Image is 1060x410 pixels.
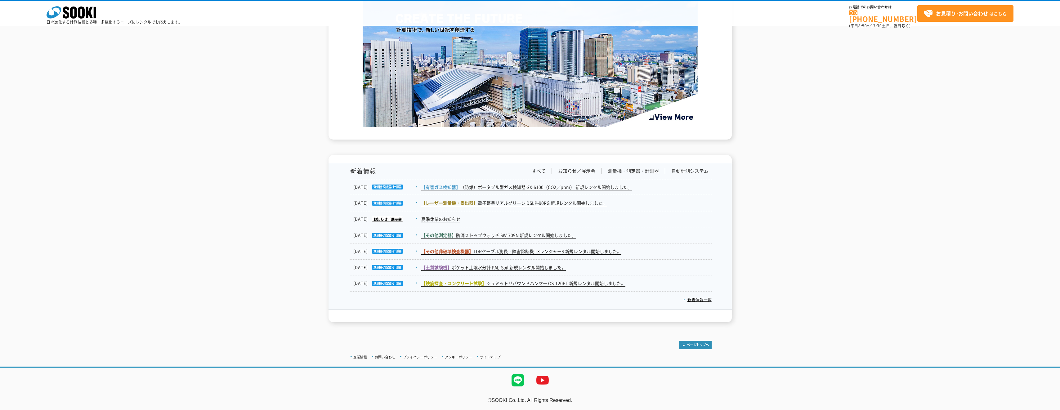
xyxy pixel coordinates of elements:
a: サイトマップ [480,355,500,359]
a: 新着情報一覧 [683,296,712,302]
a: 夏季休業のお知らせ [421,216,460,222]
a: お知らせ／展示会 [558,168,595,174]
span: 【土質試験機】 [421,264,452,270]
a: 【その他測定器】防滴ストップウォッチ SW-709N 新規レンタル開始しました。 [421,232,576,238]
a: 【土質試験機】ポケット土壌水分計 PAL-Soil 新規レンタル開始しました。 [421,264,566,271]
span: (平日 ～ 土日、祝日除く) [849,23,910,29]
span: 【有害ガス検知器】 [421,184,460,190]
dt: [DATE] [353,200,421,206]
a: 【その他非破壊検査機器】TDRケーブル測長・障害診断機 TXレンジャーS 新規レンタル開始しました。 [421,248,621,255]
a: 【レーザー測量機・墨出器】電子整準リアルグリーン DSLP-90RG 新規レンタル開始しました。 [421,200,607,206]
a: お問い合わせ [375,355,395,359]
img: LINE [505,368,530,393]
p: 日々進化する計測技術と多種・多様化するニーズにレンタルでお応えします。 [47,20,182,24]
h1: 新着情報 [349,168,376,174]
a: 自動計測システム [671,168,709,174]
a: クッキーポリシー [445,355,472,359]
span: はこちら [924,9,1007,18]
dt: [DATE] [353,280,421,287]
img: 測量機・測定器・計測器 [368,233,403,238]
img: 測量機・測定器・計測器 [368,185,403,189]
a: 【鉄筋探査・コンクリート試験】シュミットリバウンドハンマー OS-120PT 新規レンタル開始しました。 [421,280,625,287]
dt: [DATE] [353,248,421,255]
a: 【有害ガス検知器】（防爆）ポータブル型ガス検知器 GX-6100（CO2／ppm） 新規レンタル開始しました。 [421,184,632,190]
dt: [DATE] [353,184,421,190]
span: お電話でのお問い合わせは [849,5,917,9]
a: [PHONE_NUMBER] [849,10,917,22]
a: テストMail [1036,404,1060,409]
span: 【鉄筋探査・コンクリート試験】 [421,280,486,286]
a: すべて [532,168,546,174]
a: プライバシーポリシー [403,355,437,359]
a: 企業情報 [353,355,367,359]
img: 測量機・測定器・計測器 [368,201,403,206]
img: トップページへ [679,341,712,349]
dt: [DATE] [353,264,421,271]
img: YouTube [530,368,555,393]
dt: [DATE] [353,232,421,238]
strong: お見積り･お問い合わせ [936,10,988,17]
span: 【その他非破壊検査機器】 [421,248,473,254]
a: お見積り･お問い合わせはこちら [917,5,1013,22]
span: 【レーザー測量機・墨出器】 [421,200,478,206]
a: 測量機・測定器・計測器 [608,168,659,174]
a: Create the Future [363,121,698,127]
img: 測量機・測定器・計測器 [368,281,403,286]
span: 8:50 [858,23,867,29]
img: 測量機・測定器・計測器 [368,249,403,254]
img: お知らせ／展示会 [368,217,403,222]
dt: [DATE] [353,216,421,222]
img: 測量機・測定器・計測器 [368,265,403,270]
span: 【その他測定器】 [421,232,456,238]
span: 17:30 [871,23,882,29]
